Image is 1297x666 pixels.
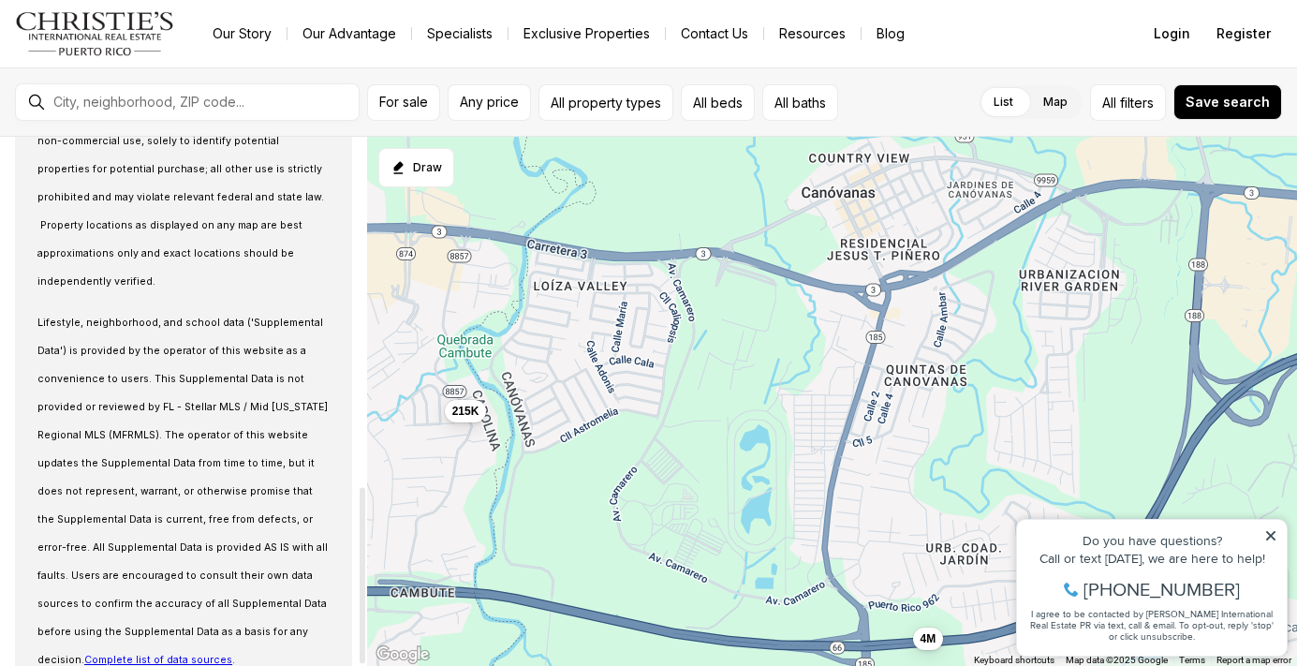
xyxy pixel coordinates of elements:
[1205,15,1282,52] button: Register
[451,404,479,419] span: 215K
[23,115,267,151] span: I agree to be contacted by [PERSON_NAME] International Real Estate PR via text, call & email. To ...
[84,654,232,666] a: Complete list of data sources
[912,628,943,650] button: 4M
[37,107,324,288] span: Listing information is provided for consumer personal, non-commercial use, solely to identify pot...
[1173,84,1282,120] button: Save search
[681,84,755,121] button: All beds
[379,95,428,110] span: For sale
[508,21,665,47] a: Exclusive Properties
[378,148,454,187] button: Start drawing
[287,21,411,47] a: Our Advantage
[77,88,233,107] span: [PHONE_NUMBER]
[460,95,519,110] span: Any price
[444,400,486,422] button: 215K
[1102,93,1116,112] span: All
[1120,93,1154,112] span: filters
[1028,85,1083,119] label: Map
[15,11,175,56] img: logo
[1216,26,1271,41] span: Register
[862,21,920,47] a: Blog
[979,85,1028,119] label: List
[1142,15,1201,52] button: Login
[448,84,531,121] button: Any price
[1090,84,1166,121] button: Allfilters
[198,21,287,47] a: Our Story
[20,60,271,73] div: Call or text [DATE], we are here to help!
[762,84,838,121] button: All baths
[412,21,508,47] a: Specialists
[666,21,763,47] button: Contact Us
[20,42,271,55] div: Do you have questions?
[1186,95,1270,110] span: Save search
[764,21,861,47] a: Resources
[1154,26,1190,41] span: Login
[37,317,328,666] span: Lifestyle, neighborhood, and school data ('Supplemental Data') is provided by the operator of thi...
[920,631,936,646] span: 4M
[367,84,440,121] button: For sale
[538,84,673,121] button: All property types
